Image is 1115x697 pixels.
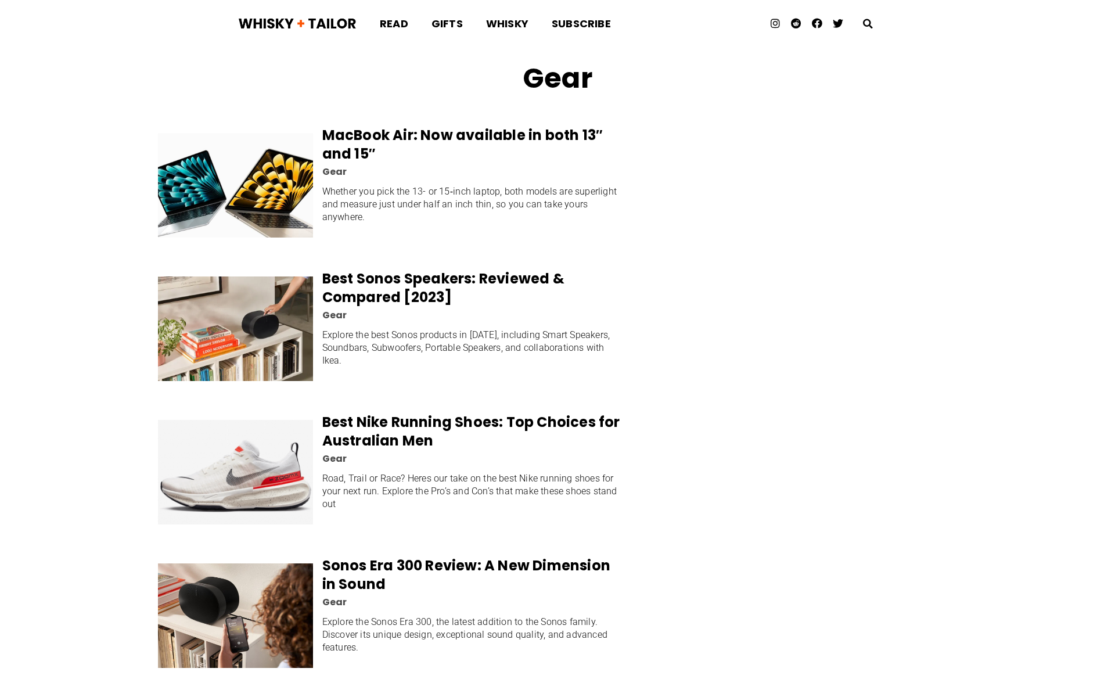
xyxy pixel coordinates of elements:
a: Subscribe [540,8,623,39]
a: Gear [322,595,347,609]
a: Gear [322,165,347,178]
div: Whether you pick the 13- or 15‑inch laptop, both models are superlight and measure just under hal... [322,185,623,224]
a: MacBook Air: Now available in both 13″ and 15″ [322,125,603,163]
div: Explore the Sonos Era 300, the latest addition to the Sonos family. Discover its unique design, e... [322,616,623,654]
img: Sonos Era 300 [158,276,313,381]
a: Best Sonos Speakers: Reviewed & Compared [2023] [322,269,564,307]
a: Gifts [420,8,474,39]
img: Whisky + Tailor Logo [238,15,357,32]
div: Road, Trail or Race? Heres our take on the best Nike running shoes for your next run. Explore the... [322,472,623,511]
a: Gear [322,452,347,465]
a: Read [368,8,420,39]
a: Best Nike Running Shoes: Top Choices for Australian Men [322,412,620,450]
a: Whisky [474,8,540,39]
img: Sonos Era 300 - connectivity [158,563,313,668]
a: Sonos Era 300 Review: A New Dimension in Sound [322,556,610,594]
a: Gear [322,308,347,322]
h1: Gear [232,62,883,95]
div: Explore the best Sonos products in [DATE], including Smart Speakers, Soundbars, Subwoofers, Porta... [322,329,623,367]
img: Best Nike Running Shoes [158,420,313,524]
